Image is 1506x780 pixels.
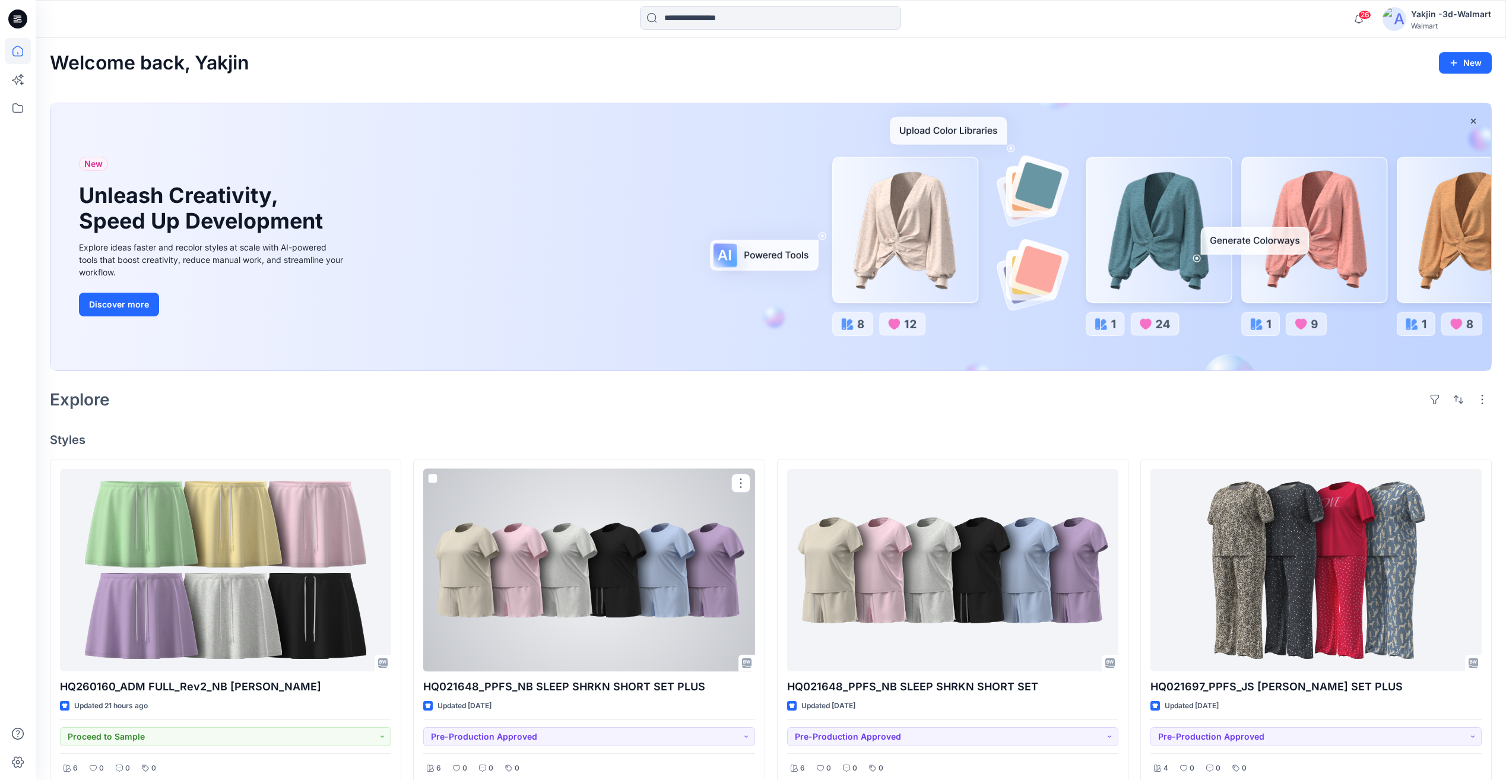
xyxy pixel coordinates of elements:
p: 4 [1163,762,1168,775]
p: Updated [DATE] [437,700,492,712]
p: 0 [489,762,493,775]
a: HQ021648_PPFS_NB SLEEP SHRKN SHORT SET PLUS [423,469,754,671]
img: avatar [1383,7,1406,31]
h4: Styles [50,433,1492,447]
p: HQ021697_PPFS_JS [PERSON_NAME] SET PLUS [1150,678,1482,695]
p: 6 [436,762,441,775]
h2: Explore [50,390,110,409]
p: 6 [73,762,78,775]
p: 0 [125,762,130,775]
p: Updated 21 hours ago [74,700,148,712]
p: 6 [800,762,805,775]
p: 0 [826,762,831,775]
a: Discover more [79,293,346,316]
span: New [84,157,103,171]
button: Discover more [79,293,159,316]
h1: Unleash Creativity, Speed Up Development [79,183,328,234]
div: Walmart [1411,21,1491,30]
div: Explore ideas faster and recolor styles at scale with AI-powered tools that boost creativity, red... [79,241,346,278]
p: 0 [879,762,883,775]
p: 0 [151,762,156,775]
a: HQ021648_PPFS_NB SLEEP SHRKN SHORT SET [787,469,1118,671]
p: 0 [1216,762,1220,775]
div: Yakjin -3d-Walmart [1411,7,1491,21]
p: Updated [DATE] [801,700,855,712]
a: HQ260160_ADM FULL_Rev2_NB TERRY SKORT [60,469,391,671]
button: New [1439,52,1492,74]
p: HQ021648_PPFS_NB SLEEP SHRKN SHORT SET [787,678,1118,695]
p: Updated [DATE] [1165,700,1219,712]
span: 26 [1358,10,1371,20]
p: 0 [852,762,857,775]
p: 0 [1242,762,1247,775]
p: 0 [462,762,467,775]
p: HQ260160_ADM FULL_Rev2_NB [PERSON_NAME] [60,678,391,695]
p: 0 [1190,762,1194,775]
a: HQ021697_PPFS_JS OPP PJ SET PLUS [1150,469,1482,671]
p: 0 [99,762,104,775]
p: 0 [515,762,519,775]
p: HQ021648_PPFS_NB SLEEP SHRKN SHORT SET PLUS [423,678,754,695]
h2: Welcome back, Yakjin [50,52,249,74]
